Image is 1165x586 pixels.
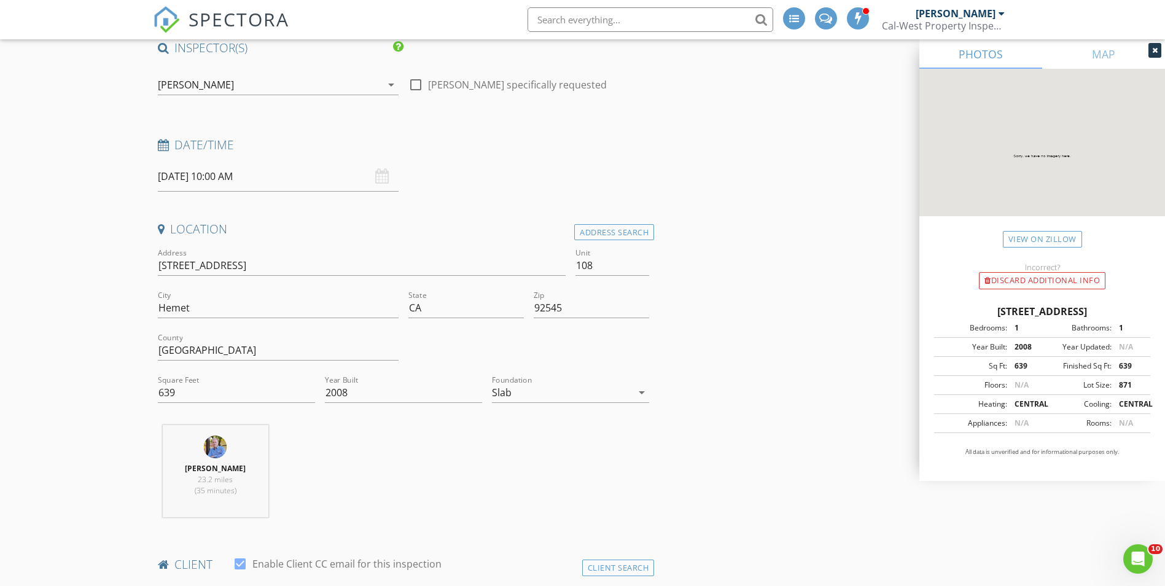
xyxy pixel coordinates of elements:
[528,7,773,32] input: Search everything...
[1112,322,1147,334] div: 1
[158,557,650,572] h4: client
[919,262,1165,272] div: Incorrect?
[1007,342,1042,353] div: 2008
[153,17,289,42] a: SPECTORA
[158,221,650,237] h4: Location
[158,137,650,153] h4: Date/Time
[428,79,607,91] label: [PERSON_NAME] specifically requested
[938,342,1007,353] div: Year Built:
[198,474,233,485] span: 23.2 miles
[1042,342,1112,353] div: Year Updated:
[1112,399,1147,410] div: CENTRAL
[492,387,512,398] div: Slab
[1148,544,1163,554] span: 10
[1119,342,1133,352] span: N/A
[934,448,1150,456] p: All data is unverified and for informational purposes only.
[1007,361,1042,372] div: 639
[203,435,228,459] img: glenn_profile_pic.jpg
[158,79,234,90] div: [PERSON_NAME]
[1042,399,1112,410] div: Cooling:
[938,322,1007,334] div: Bedrooms:
[1042,39,1165,69] a: MAP
[938,361,1007,372] div: Sq Ft:
[919,39,1042,69] a: PHOTOS
[1123,544,1153,574] iframe: Intercom live chat
[582,560,655,576] div: Client Search
[938,399,1007,410] div: Heating:
[1042,322,1112,334] div: Bathrooms:
[919,69,1165,246] img: streetview
[574,224,654,241] div: Address Search
[153,6,180,33] img: The Best Home Inspection Software - Spectora
[185,463,246,474] strong: [PERSON_NAME]
[916,7,996,20] div: [PERSON_NAME]
[634,385,649,400] i: arrow_drop_down
[158,162,399,192] input: Select date
[938,418,1007,429] div: Appliances:
[384,77,399,92] i: arrow_drop_down
[938,380,1007,391] div: Floors:
[1007,322,1042,334] div: 1
[195,485,236,496] span: (35 minutes)
[1112,380,1147,391] div: 871
[1003,231,1082,248] a: View on Zillow
[934,304,1150,319] div: [STREET_ADDRESS]
[1042,418,1112,429] div: Rooms:
[979,272,1105,289] div: Discard Additional info
[189,6,289,32] span: SPECTORA
[1007,399,1042,410] div: CENTRAL
[158,40,403,56] h4: INSPECTOR(S)
[1042,380,1112,391] div: Lot Size:
[252,558,442,570] label: Enable Client CC email for this inspection
[1119,418,1133,428] span: N/A
[1015,418,1029,428] span: N/A
[1042,361,1112,372] div: Finished Sq Ft:
[1112,361,1147,372] div: 639
[1015,380,1029,390] span: N/A
[882,20,1005,32] div: Cal-West Property Inspections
